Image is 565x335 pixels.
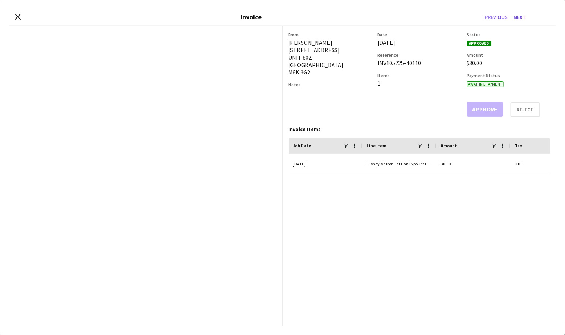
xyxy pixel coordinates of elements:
h3: Notes [289,82,372,87]
h3: Payment Status [467,73,550,78]
h3: Invoice [241,13,262,21]
div: [DATE] [289,154,363,174]
span: Approved [467,41,491,46]
h3: Status [467,32,550,37]
h3: From [289,32,372,37]
div: Disney's "Tron" at Fan Expo Training - Training (salary) [363,154,437,174]
div: INV105225-40110 [378,59,461,67]
div: Invoice Items [289,126,551,133]
span: Awaiting payment [467,81,504,87]
span: Line item [367,143,387,148]
h3: Amount [467,52,550,58]
button: Reject [511,102,540,117]
div: [DATE] [378,39,461,46]
span: Amount [441,143,457,148]
div: 1 [378,80,461,87]
span: Job Date [293,143,312,148]
div: 30.00 [437,154,511,174]
h3: Reference [378,52,461,58]
h3: Items [378,73,461,78]
button: Next [511,11,529,23]
button: Previous [482,11,511,23]
span: Tax [515,143,522,148]
div: [PERSON_NAME] [STREET_ADDRESS] UNIT 602 [GEOGRAPHIC_DATA] M6K 3G2 [289,39,372,76]
div: $30.00 [467,59,550,67]
h3: Date [378,32,461,37]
